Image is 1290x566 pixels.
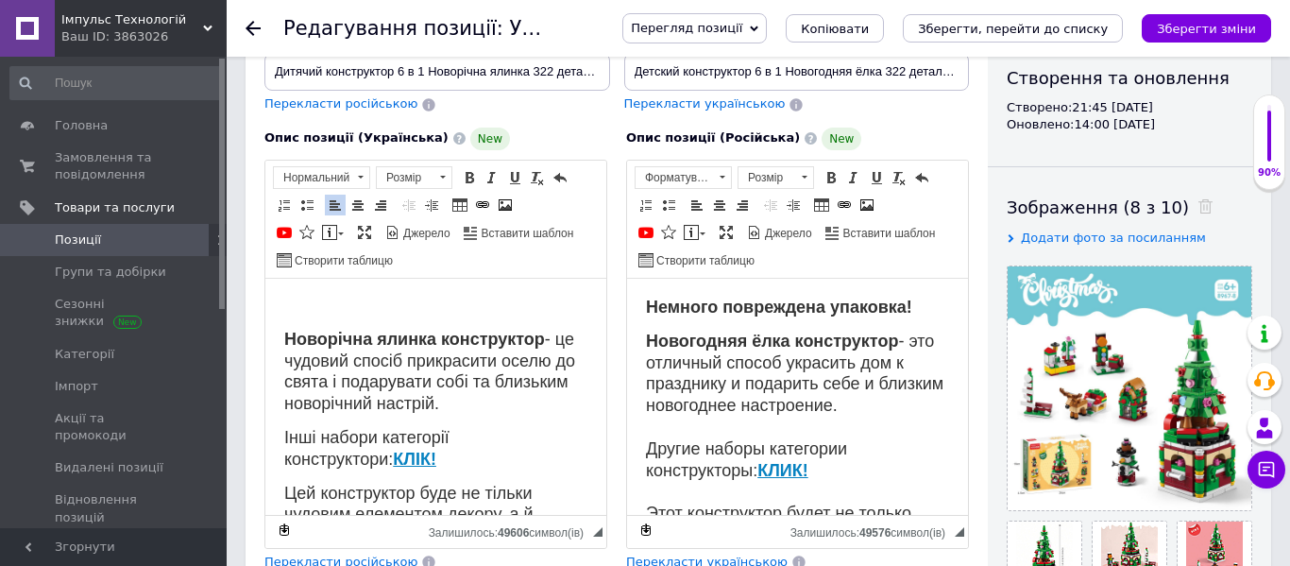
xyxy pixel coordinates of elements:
a: Вставити повідомлення [319,222,347,243]
button: Чат з покупцем [1248,451,1285,489]
span: Цей конструктор буде не тільки чудовим елементом декору, а й цікавим подарунком для дітей і близь... [19,205,268,288]
a: Підкреслений (Ctrl+U) [866,167,887,188]
a: Таблиця [811,195,832,215]
a: Створити таблицю [274,249,396,270]
a: Збільшити відступ [421,195,442,215]
i: Зберегти зміни [1157,22,1256,36]
a: Курсив (Ctrl+I) [843,167,864,188]
a: Курсив (Ctrl+I) [482,167,502,188]
div: Оновлено: 14:00 [DATE] [1007,116,1252,133]
strong: Новорічна ялинка конструктор [19,51,280,70]
span: Створити таблицю [653,253,755,269]
iframe: Редактор, 3B730EE7-E09D-4C00-A866-B186AC104532 [627,279,968,515]
span: Імпульс Технологій [61,11,203,28]
a: Розмір [738,166,814,189]
a: Вставити шаблон [461,222,577,243]
a: Вставити іконку [658,222,679,243]
span: - это отличный способ украсить дом к празднику и подарить себе и близким новогоднее настроение. Д... [19,53,316,395]
a: Максимізувати [716,222,737,243]
span: Інші набори категорії конструктори: [19,149,184,190]
div: Кiлькiсть символiв [429,522,593,540]
span: Акції та промокоди [55,410,175,444]
a: Вставити/Редагувати посилання (Ctrl+L) [472,195,493,215]
a: Джерело [744,222,815,243]
span: Джерело [400,226,450,242]
div: Повернутися назад [246,21,261,36]
span: Замовлення та повідомлення [55,149,175,183]
span: Головна [55,117,108,134]
span: - це чудовий спосіб прикрасити оселю до свята і подарувати собі та близьким новорічний настрій. [19,51,310,134]
a: Підкреслений (Ctrl+U) [504,167,525,188]
a: КЛИК! [130,182,181,201]
span: Відновлення позицій [55,491,175,525]
a: Вставити/видалити нумерований список [636,195,656,215]
span: 49576 [859,526,891,540]
iframe: Редактор, BBA4EE39-A2DA-433D-89E1-0ECA8CAFBE1B [265,279,606,515]
a: Створити таблицю [636,249,757,270]
span: Розмір [377,167,433,188]
span: Опис позиції (Російська) [626,130,800,145]
div: Створення та оновлення [1007,66,1252,90]
span: Видалені позиції [55,459,163,476]
input: Пошук [9,66,223,100]
div: Зображення (8 з 10) [1007,196,1252,219]
span: Перекласти російською [264,96,417,111]
input: Наприклад, H&M жіноча сукня зелена 38 розмір вечірня максі з блискітками [264,53,610,91]
span: Опис позиції (Українська) [264,130,449,145]
span: Перекласти українською [624,96,786,111]
div: Ваш ID: 3863026 [61,28,227,45]
a: Джерело [382,222,453,243]
a: Додати відео з YouTube [274,222,295,243]
span: Форматування [636,167,713,188]
a: Зменшити відступ [760,195,781,215]
a: Видалити форматування [527,167,548,188]
span: New [822,128,861,150]
a: Видалити форматування [889,167,909,188]
strong: Новогодняя ёлка конструктор [19,53,271,72]
span: Створити таблицю [292,253,393,269]
i: Зберегти, перейти до списку [918,22,1108,36]
span: Сезонні знижки [55,296,175,330]
a: По центру [348,195,368,215]
span: 49606 [498,526,529,540]
span: Товари та послуги [55,199,175,216]
a: КЛІК! [127,171,171,190]
span: New [470,128,510,150]
a: Зменшити відступ [399,195,419,215]
a: По правому краю [732,195,753,215]
button: Зберегти зміни [1142,14,1271,43]
a: Збільшити відступ [783,195,804,215]
button: Зберегти, перейти до списку [903,14,1123,43]
span: Позиції [55,232,101,249]
a: Жирний (Ctrl+B) [821,167,841,188]
span: Розмір [738,167,795,188]
span: Групи та добірки [55,264,166,281]
span: Додати фото за посиланням [1021,231,1206,245]
a: Таблиця [450,195,470,215]
a: Вставити повідомлення [681,222,708,243]
input: Наприклад, H&M жіноча сукня зелена 38 розмір вечірня максі з блискітками [624,53,970,91]
a: Вставити/видалити нумерований список [274,195,295,215]
span: Категорії [55,346,114,363]
div: Кiлькiсть символiв [790,522,955,540]
a: По правому краю [370,195,391,215]
a: Повернути (Ctrl+Z) [911,167,932,188]
button: Копіювати [786,14,884,43]
a: Вставити шаблон [823,222,939,243]
span: Вставити шаблон [479,226,574,242]
a: Додати відео з YouTube [636,222,656,243]
span: Копіювати [801,22,869,36]
a: Нормальний [273,166,370,189]
span: Перегляд позиції [631,21,742,35]
a: По лівому краю [325,195,346,215]
div: Створено: 21:45 [DATE] [1007,99,1252,116]
a: Розмір [376,166,452,189]
div: 90% [1254,166,1284,180]
a: Зображення [495,195,516,215]
strong: Немного повреждена упаковка! [19,19,285,38]
a: Максимізувати [354,222,375,243]
a: Вставити/Редагувати посилання (Ctrl+L) [834,195,855,215]
div: 90% Якість заповнення [1253,94,1285,190]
